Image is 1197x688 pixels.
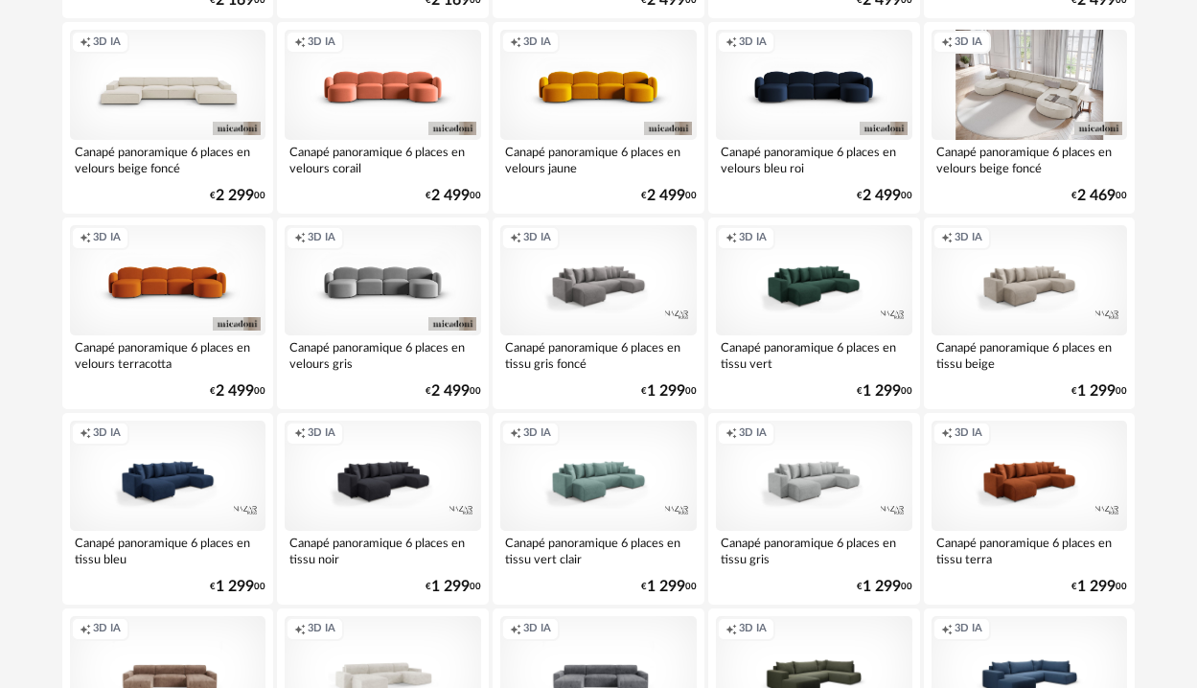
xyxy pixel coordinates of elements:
span: Creation icon [941,231,953,245]
span: 2 499 [431,385,470,398]
div: € 00 [426,385,481,398]
span: 1 299 [216,581,254,593]
a: Creation icon 3D IA Canapé panoramique 6 places en velours gris €2 49900 [277,218,489,409]
span: 3D IA [739,35,767,50]
div: Canapé panoramique 6 places en tissu vert clair [500,531,697,569]
div: € 00 [210,581,265,593]
div: Canapé panoramique 6 places en tissu gris foncé [500,335,697,374]
div: Canapé panoramique 6 places en tissu gris [716,531,912,569]
span: 2 499 [431,190,470,202]
span: 1 299 [863,385,901,398]
span: Creation icon [294,426,306,441]
a: Creation icon 3D IA Canapé panoramique 6 places en velours jaune €2 49900 [493,22,704,214]
span: Creation icon [80,231,91,245]
span: 2 499 [216,385,254,398]
div: Canapé panoramique 6 places en velours corail [285,140,481,178]
div: € 00 [1071,385,1127,398]
span: 1 299 [863,581,901,593]
div: Canapé panoramique 6 places en tissu bleu [70,531,266,569]
span: 3D IA [93,35,121,50]
div: € 00 [1071,581,1127,593]
span: Creation icon [941,622,953,636]
span: 3D IA [955,622,982,636]
a: Creation icon 3D IA Canapé panoramique 6 places en tissu terra €1 29900 [924,413,1136,605]
span: Creation icon [510,35,521,50]
div: Canapé panoramique 6 places en velours bleu roi [716,140,912,178]
span: Creation icon [510,426,521,441]
span: Creation icon [725,35,737,50]
div: € 00 [210,385,265,398]
span: Creation icon [941,35,953,50]
div: € 00 [426,581,481,593]
span: Creation icon [725,231,737,245]
span: 1 299 [1077,385,1116,398]
div: Canapé panoramique 6 places en velours beige foncé [70,140,266,178]
span: 3D IA [308,35,335,50]
span: 3D IA [93,426,121,441]
span: 3D IA [93,622,121,636]
span: Creation icon [294,622,306,636]
div: Canapé panoramique 6 places en tissu noir [285,531,481,569]
a: Creation icon 3D IA Canapé panoramique 6 places en tissu vert €1 29900 [708,218,920,409]
a: Creation icon 3D IA Canapé panoramique 6 places en velours bleu roi €2 49900 [708,22,920,214]
span: 3D IA [955,231,982,245]
div: Canapé panoramique 6 places en velours terracotta [70,335,266,374]
span: 3D IA [523,622,551,636]
div: Canapé panoramique 6 places en tissu vert [716,335,912,374]
span: 3D IA [739,231,767,245]
span: Creation icon [510,622,521,636]
div: Canapé panoramique 6 places en velours gris [285,335,481,374]
span: 3D IA [523,35,551,50]
span: 3D IA [523,426,551,441]
span: Creation icon [80,622,91,636]
span: 2 469 [1077,190,1116,202]
span: Creation icon [725,622,737,636]
a: Creation icon 3D IA Canapé panoramique 6 places en tissu noir €1 29900 [277,413,489,605]
span: 3D IA [739,426,767,441]
span: 3D IA [955,426,982,441]
div: € 00 [210,190,265,202]
div: € 00 [426,190,481,202]
span: Creation icon [941,426,953,441]
div: € 00 [857,581,912,593]
span: 3D IA [308,231,335,245]
span: 3D IA [955,35,982,50]
a: Creation icon 3D IA Canapé panoramique 6 places en tissu gris foncé €1 29900 [493,218,704,409]
span: 2 499 [647,190,685,202]
div: Canapé panoramique 6 places en tissu beige [932,335,1128,374]
span: 1 299 [1077,581,1116,593]
span: 1 299 [647,581,685,593]
span: 2 499 [863,190,901,202]
span: 1 299 [431,581,470,593]
a: Creation icon 3D IA Canapé panoramique 6 places en tissu bleu €1 29900 [62,413,274,605]
div: Canapé panoramique 6 places en velours beige foncé [932,140,1128,178]
div: € 00 [1071,190,1127,202]
div: € 00 [641,190,697,202]
span: 3D IA [523,231,551,245]
span: 3D IA [308,426,335,441]
a: Creation icon 3D IA Canapé panoramique 6 places en tissu beige €1 29900 [924,218,1136,409]
a: Creation icon 3D IA Canapé panoramique 6 places en tissu vert clair €1 29900 [493,413,704,605]
div: € 00 [857,385,912,398]
a: Creation icon 3D IA Canapé panoramique 6 places en velours terracotta €2 49900 [62,218,274,409]
span: 1 299 [647,385,685,398]
div: € 00 [641,385,697,398]
span: Creation icon [80,35,91,50]
div: € 00 [641,581,697,593]
a: Creation icon 3D IA Canapé panoramique 6 places en velours beige foncé €2 29900 [62,22,274,214]
span: Creation icon [510,231,521,245]
span: Creation icon [725,426,737,441]
span: 3D IA [739,622,767,636]
div: Canapé panoramique 6 places en tissu terra [932,531,1128,569]
div: Canapé panoramique 6 places en velours jaune [500,140,697,178]
a: Creation icon 3D IA Canapé panoramique 6 places en velours corail €2 49900 [277,22,489,214]
span: 3D IA [93,231,121,245]
span: Creation icon [294,35,306,50]
div: € 00 [857,190,912,202]
span: 3D IA [308,622,335,636]
a: Creation icon 3D IA Canapé panoramique 6 places en velours beige foncé €2 46900 [924,22,1136,214]
span: Creation icon [294,231,306,245]
span: 2 299 [216,190,254,202]
a: Creation icon 3D IA Canapé panoramique 6 places en tissu gris €1 29900 [708,413,920,605]
span: Creation icon [80,426,91,441]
